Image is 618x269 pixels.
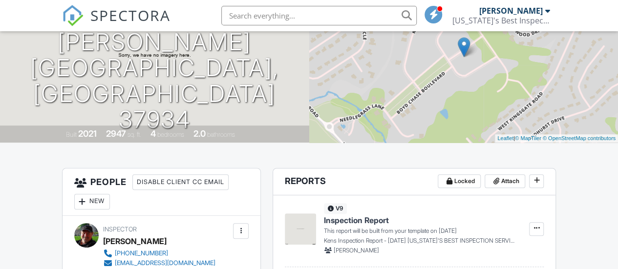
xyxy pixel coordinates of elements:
[63,168,261,216] h3: People
[16,3,294,132] h1: [STREET_ADDRESS][PERSON_NAME] [GEOGRAPHIC_DATA], [GEOGRAPHIC_DATA] 37934
[115,249,168,257] div: [PHONE_NUMBER]
[479,6,543,16] div: [PERSON_NAME]
[221,6,417,25] input: Search everything...
[132,174,229,190] div: Disable Client CC Email
[452,16,550,25] div: Tennessee's Best Inspection Services, INC
[495,134,618,143] div: |
[543,135,616,141] a: © OpenStreetMap contributors
[62,13,170,34] a: SPECTORA
[128,131,141,138] span: sq. ft.
[103,234,167,248] div: [PERSON_NAME]
[103,248,215,258] a: [PHONE_NUMBER]
[515,135,541,141] a: © MapTiler
[103,258,215,268] a: [EMAIL_ADDRESS][DOMAIN_NAME]
[207,131,235,138] span: bathrooms
[74,194,110,209] div: New
[497,135,513,141] a: Leaflet
[193,128,206,139] div: 2.0
[150,128,156,139] div: 4
[78,128,97,139] div: 2021
[62,5,84,26] img: The Best Home Inspection Software - Spectora
[106,128,126,139] div: 2947
[157,131,184,138] span: bedrooms
[90,5,170,25] span: SPECTORA
[103,226,137,233] span: Inspector
[66,131,77,138] span: Built
[115,259,215,267] div: [EMAIL_ADDRESS][DOMAIN_NAME]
